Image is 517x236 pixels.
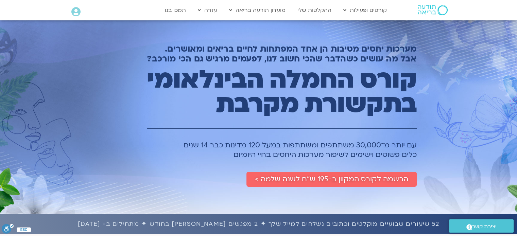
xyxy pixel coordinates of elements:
[472,222,497,231] span: יצירת קשר
[294,4,335,17] a: ההקלטות שלי
[117,68,417,116] h1: קורס החמלה הבינלאומי בתקשורת מקרבת​
[3,219,514,229] h1: 52 שיעורים שבועיים מוקלטים וכתובים נשלחים למייל שלך ✦ 2 מפגשים [PERSON_NAME] בחודש ✦ מתחילים ב- [...
[161,4,189,17] a: תמכו בנו
[255,175,408,183] span: הרשמה לקורס המקוון ב-195 ש״ח לשנה שלמה >
[246,172,417,187] a: הרשמה לקורס המקוון ב-195 ש״ח לשנה שלמה >
[194,4,221,17] a: עזרה
[340,4,390,17] a: קורסים ופעילות
[117,44,417,64] h2: מערכות יחסים מטיבות הן אחד המפתחות לחיים בריאים ומאושרים. אבל מה עושים כשהדבר שהכי חשוב לנו, לפעמ...
[117,141,417,160] h1: עם יותר מ־30,000 משתתפים ומשתתפות במעל 120 מדינות כבר 14 שנים כלים פשוטים וישימים לשיפור מערכות ה...
[418,5,448,15] img: תודעה בריאה
[226,4,289,17] a: מועדון תודעה בריאה
[449,219,514,233] a: יצירת קשר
